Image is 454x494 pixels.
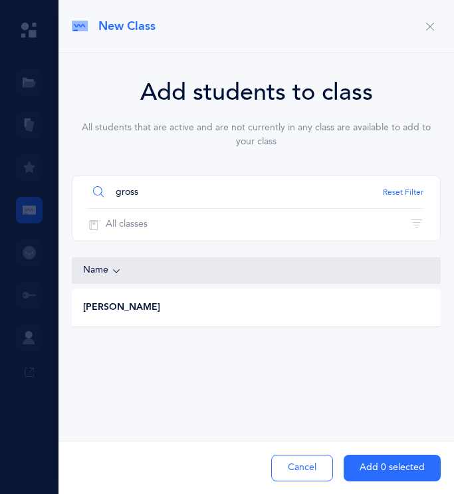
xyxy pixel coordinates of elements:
[83,301,160,314] span: [PERSON_NAME]
[72,121,441,149] div: All students that are active and are not currently in any class are available to add to your class
[88,176,423,208] input: Search Students
[72,74,441,110] div: Add students to class
[83,263,429,278] div: Name
[271,455,333,481] button: Cancel
[98,18,156,35] span: New Class
[88,209,423,241] button: All classes
[344,455,441,481] button: Add 0 selected
[383,186,423,198] button: Reset Filter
